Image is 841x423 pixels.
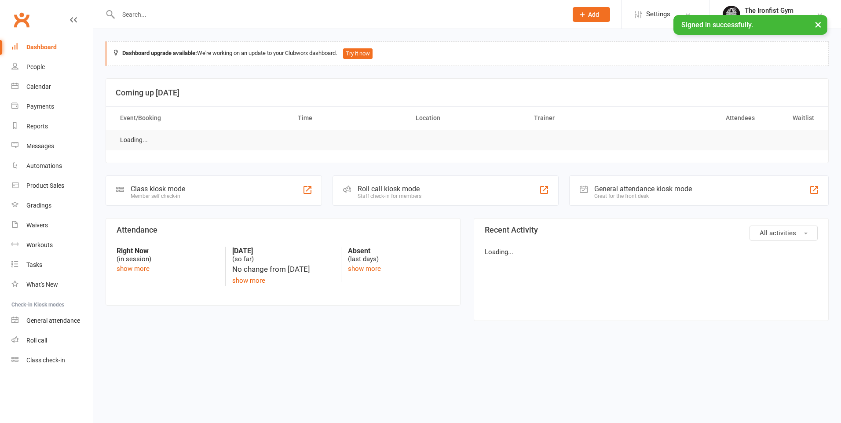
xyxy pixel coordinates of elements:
[116,88,819,97] h3: Coming up [DATE]
[573,7,610,22] button: Add
[122,50,197,56] strong: Dashboard upgrade available:
[26,241,53,248] div: Workouts
[594,193,692,199] div: Great for the front desk
[117,247,219,255] strong: Right Now
[26,222,48,229] div: Waivers
[348,247,450,263] div: (last days)
[26,202,51,209] div: Gradings
[750,226,818,241] button: All activities
[11,331,93,350] a: Roll call
[11,117,93,136] a: Reports
[358,193,421,199] div: Staff check-in for members
[11,97,93,117] a: Payments
[594,185,692,193] div: General attendance kiosk mode
[232,247,334,255] strong: [DATE]
[485,226,818,234] h3: Recent Activity
[11,156,93,176] a: Automations
[11,235,93,255] a: Workouts
[745,15,793,22] div: The Ironfist Gym
[26,83,51,90] div: Calendar
[11,136,93,156] a: Messages
[11,176,93,196] a: Product Sales
[117,265,150,273] a: show more
[26,162,62,169] div: Automations
[646,4,670,24] span: Settings
[11,37,93,57] a: Dashboard
[11,275,93,295] a: What's New
[131,193,185,199] div: Member self check-in
[26,357,65,364] div: Class check-in
[11,215,93,235] a: Waivers
[810,15,826,34] button: ×
[232,263,334,275] div: No change from [DATE]
[112,130,156,150] td: Loading...
[644,107,763,129] th: Attendees
[26,142,54,150] div: Messages
[26,182,64,189] div: Product Sales
[26,317,80,324] div: General attendance
[290,107,408,129] th: Time
[112,107,290,129] th: Event/Booking
[485,247,818,257] p: Loading...
[348,265,381,273] a: show more
[26,281,58,288] div: What's New
[11,9,33,31] a: Clubworx
[26,44,57,51] div: Dashboard
[26,103,54,110] div: Payments
[681,21,753,29] span: Signed in successfully.
[11,196,93,215] a: Gradings
[526,107,644,129] th: Trainer
[745,7,793,15] div: The Ironfist Gym
[408,107,526,129] th: Location
[723,6,740,23] img: thumb_image1672550287.png
[26,337,47,344] div: Roll call
[343,48,373,59] button: Try it now
[11,311,93,331] a: General attendance kiosk mode
[588,11,599,18] span: Add
[11,255,93,275] a: Tasks
[11,350,93,370] a: Class kiosk mode
[116,8,561,21] input: Search...
[763,107,822,129] th: Waitlist
[106,41,829,66] div: We're working on an update to your Clubworx dashboard.
[232,277,265,284] a: show more
[131,185,185,193] div: Class kiosk mode
[232,247,334,263] div: (so far)
[26,123,48,130] div: Reports
[11,57,93,77] a: People
[117,226,450,234] h3: Attendance
[11,77,93,97] a: Calendar
[358,185,421,193] div: Roll call kiosk mode
[117,247,219,263] div: (in session)
[26,63,45,70] div: People
[760,229,796,237] span: All activities
[26,261,42,268] div: Tasks
[348,247,450,255] strong: Absent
